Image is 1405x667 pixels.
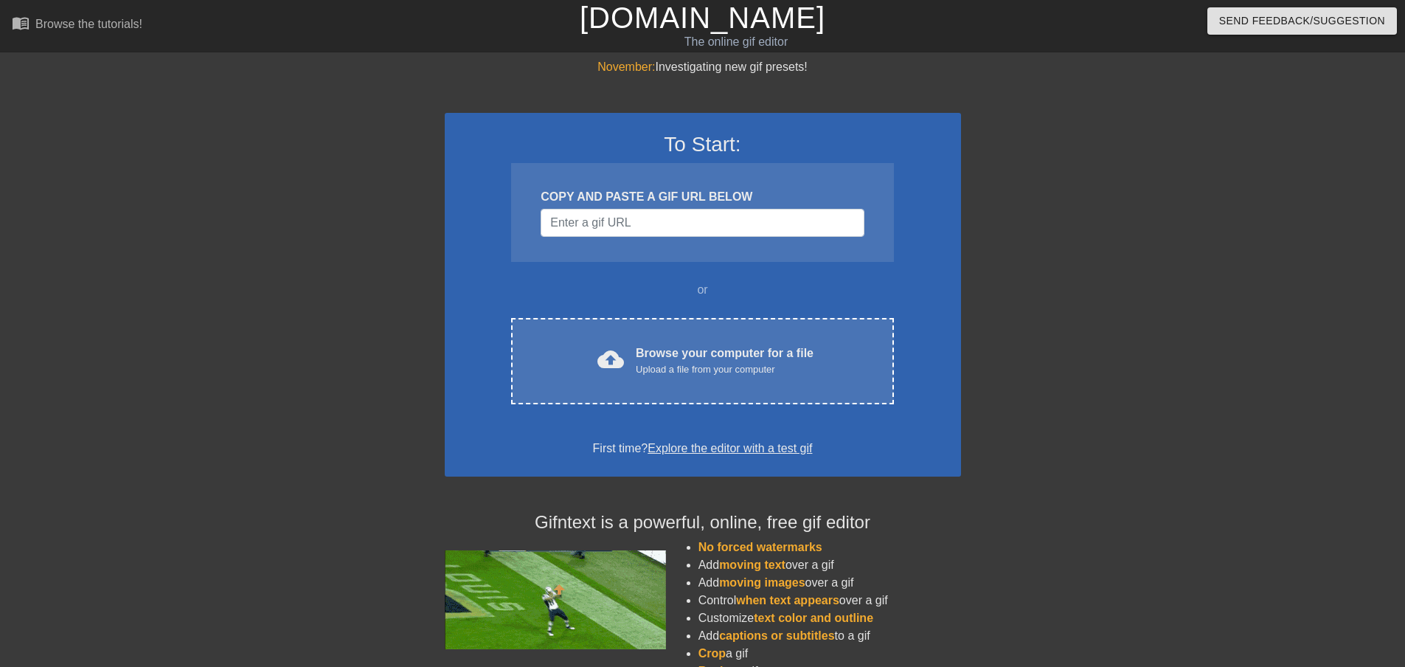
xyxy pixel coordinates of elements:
[541,188,864,206] div: COPY AND PASTE A GIF URL BELOW
[445,512,961,533] h4: Gifntext is a powerful, online, free gif editor
[698,541,822,553] span: No forced watermarks
[636,362,813,377] div: Upload a file from your computer
[719,576,805,589] span: moving images
[445,58,961,76] div: Investigating new gif presets!
[698,627,961,645] li: Add to a gif
[12,14,142,37] a: Browse the tutorials!
[636,345,813,377] div: Browse your computer for a file
[698,574,961,592] li: Add over a gif
[476,33,996,51] div: The online gif editor
[698,645,961,663] li: a gif
[719,559,785,571] span: moving text
[698,556,961,574] li: Add over a gif
[35,18,142,30] div: Browse the tutorials!
[580,1,825,34] a: [DOMAIN_NAME]
[1207,7,1397,35] button: Send Feedback/Suggestion
[597,61,655,73] span: November:
[597,346,624,373] span: cloud_upload
[1219,12,1385,30] span: Send Feedback/Suggestion
[483,281,923,299] div: or
[754,612,873,624] span: text color and outline
[698,647,726,660] span: Crop
[12,14,30,32] span: menu_book
[698,609,961,627] li: Customize
[736,594,839,606] span: when text appears
[698,592,961,609] li: Control over a gif
[648,442,812,455] a: Explore the editor with a test gif
[541,209,864,237] input: Username
[719,629,834,642] span: captions or subtitles
[464,440,942,457] div: First time?
[445,550,666,649] img: football_small.gif
[464,132,942,157] h3: To Start:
